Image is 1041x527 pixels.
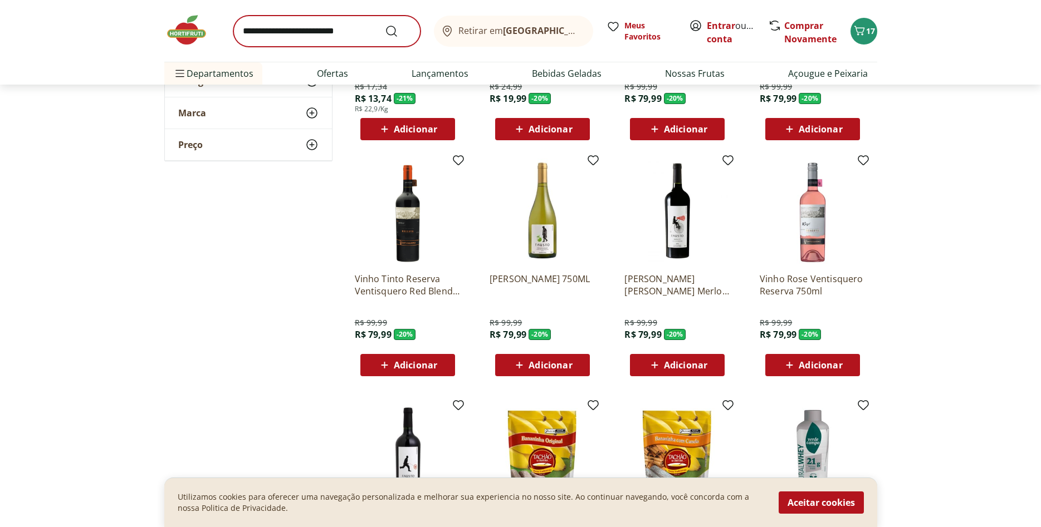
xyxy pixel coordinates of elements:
[412,67,468,80] a: Lançamentos
[664,361,707,370] span: Adicionar
[173,60,187,87] button: Menu
[503,24,691,37] b: [GEOGRAPHIC_DATA]/[GEOGRAPHIC_DATA]
[624,317,657,328] span: R$ 99,99
[385,24,412,38] button: Submit Search
[624,328,661,341] span: R$ 79,99
[665,67,725,80] a: Nossas Frutas
[178,491,765,514] p: Utilizamos cookies para oferecer uma navegação personalizada e melhorar sua experiencia no nosso ...
[458,26,581,36] span: Retirar em
[355,328,392,341] span: R$ 79,99
[760,92,796,105] span: R$ 79,99
[760,158,866,264] img: Vinho Rose Ventisquero Reserva 750ml
[707,19,768,45] a: Criar conta
[490,403,595,509] img: Bananada Tachão 250g
[624,92,661,105] span: R$ 79,99
[607,20,676,42] a: Meus Favoritos
[317,67,348,80] a: Ofertas
[355,105,389,114] span: R$ 22,9/Kg
[624,20,676,42] span: Meus Favoritos
[495,118,590,140] button: Adicionar
[355,317,387,328] span: R$ 99,99
[664,329,686,340] span: - 20 %
[664,125,707,134] span: Adicionar
[165,97,332,129] button: Marca
[788,67,868,80] a: Açougue e Peixaria
[799,93,821,104] span: - 20 %
[394,93,416,104] span: - 21 %
[434,16,593,47] button: Retirar em[GEOGRAPHIC_DATA]/[GEOGRAPHIC_DATA]
[490,273,595,297] a: [PERSON_NAME] 750ML
[490,158,595,264] img: Vinho Branco Fausto Chardonnay 750ML
[165,129,332,160] button: Preço
[355,158,461,264] img: Vinho Tinto Reserva Ventisquero Red Blend 750ml
[851,18,877,45] button: Carrinho
[490,81,522,92] span: R$ 24,99
[355,92,392,105] span: R$ 13,74
[490,92,526,105] span: R$ 19,99
[779,491,864,514] button: Aceitar cookies
[394,329,416,340] span: - 20 %
[760,273,866,297] a: Vinho Rose Ventisquero Reserva 750ml
[233,16,421,47] input: search
[495,354,590,376] button: Adicionar
[760,81,792,92] span: R$ 99,99
[355,273,461,297] a: Vinho Tinto Reserva Ventisquero Red Blend 750ml
[760,317,792,328] span: R$ 99,99
[529,361,572,370] span: Adicionar
[624,273,730,297] a: [PERSON_NAME] [PERSON_NAME] Merlot 750ml
[630,118,725,140] button: Adicionar
[178,107,206,119] span: Marca
[178,139,203,150] span: Preço
[529,125,572,134] span: Adicionar
[624,403,730,509] img: Bananinha com Canela Tachão de Ubatuba 200g
[765,354,860,376] button: Adicionar
[529,93,551,104] span: - 20 %
[760,328,796,341] span: R$ 79,99
[630,354,725,376] button: Adicionar
[360,354,455,376] button: Adicionar
[173,60,253,87] span: Departamentos
[394,125,437,134] span: Adicionar
[707,19,756,46] span: ou
[799,125,842,134] span: Adicionar
[355,403,461,509] img: VIN TINTO FAUSTO TANNAT 750ML
[784,19,837,45] a: Comprar Novamente
[664,93,686,104] span: - 20 %
[624,81,657,92] span: R$ 99,99
[529,329,551,340] span: - 20 %
[490,317,522,328] span: R$ 99,99
[707,19,735,32] a: Entrar
[355,81,387,92] span: R$ 17,34
[799,361,842,370] span: Adicionar
[164,13,220,47] img: Hortifruti
[360,118,455,140] button: Adicionar
[394,361,437,370] span: Adicionar
[765,118,860,140] button: Adicionar
[532,67,602,80] a: Bebidas Geladas
[490,328,526,341] span: R$ 79,99
[760,403,866,509] img: Iogurte Natural Whey 21g de Proteína Coco Verde Campo 250g
[866,26,875,36] span: 17
[624,158,730,264] img: Vinho Tinto Fausto De Pizzato Merlot 750ml
[799,329,821,340] span: - 20 %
